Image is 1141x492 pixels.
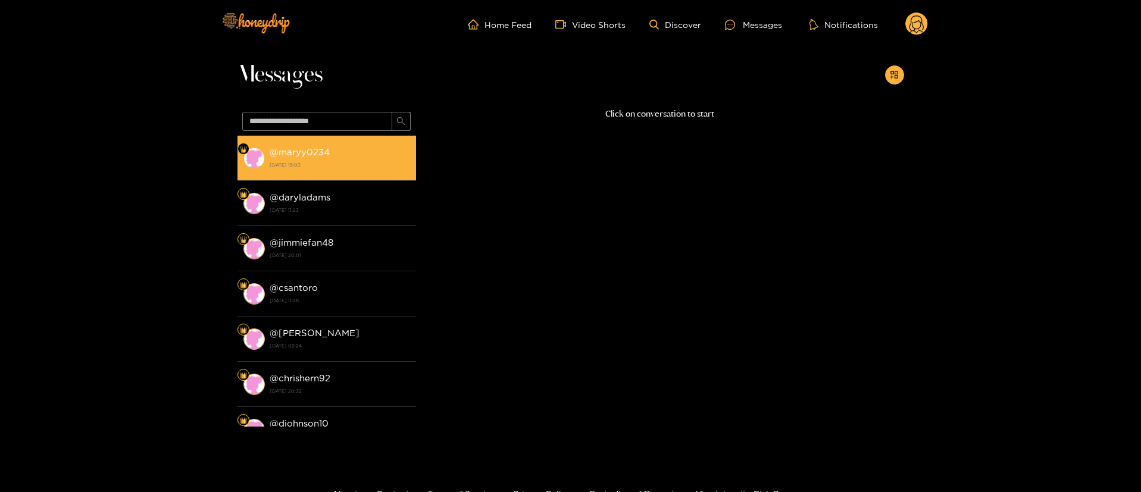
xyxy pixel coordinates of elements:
[237,61,323,89] span: Messages
[240,417,247,424] img: Fan Level
[243,328,265,350] img: conversation
[270,237,333,247] strong: @ jimmiefan48
[649,20,701,30] a: Discover
[270,205,410,215] strong: [DATE] 11:23
[270,283,318,293] strong: @ csantoro
[392,112,411,131] button: search
[243,148,265,169] img: conversation
[243,283,265,305] img: conversation
[396,117,405,127] span: search
[885,65,904,84] button: appstore-add
[243,238,265,259] img: conversation
[243,193,265,214] img: conversation
[270,340,410,351] strong: [DATE] 02:24
[240,327,247,334] img: Fan Level
[240,191,247,198] img: Fan Level
[270,147,330,157] strong: @ maryy0234
[270,192,330,202] strong: @ daryladams
[270,328,360,338] strong: @ [PERSON_NAME]
[270,373,330,383] strong: @ chrishern92
[555,19,572,30] span: video-camera
[416,107,904,121] p: Click on conversation to start
[725,18,782,32] div: Messages
[270,418,329,428] strong: @ djohnson10
[806,18,881,30] button: Notifications
[243,419,265,440] img: conversation
[890,70,899,80] span: appstore-add
[270,159,410,170] strong: [DATE] 15:03
[243,374,265,395] img: conversation
[468,19,532,30] a: Home Feed
[555,19,626,30] a: Video Shorts
[270,386,410,396] strong: [DATE] 20:32
[240,146,247,153] img: Fan Level
[240,372,247,379] img: Fan Level
[270,250,410,261] strong: [DATE] 20:01
[468,19,484,30] span: home
[270,295,410,306] strong: [DATE] 11:26
[240,236,247,243] img: Fan Level
[240,281,247,289] img: Fan Level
